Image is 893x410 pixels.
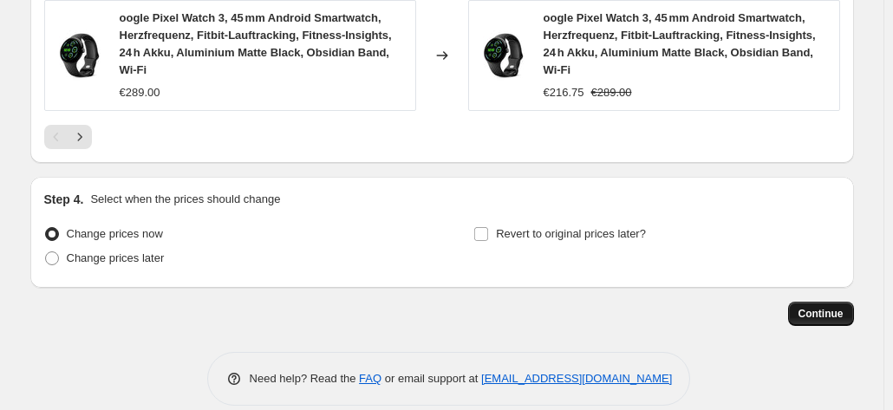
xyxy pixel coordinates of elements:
[54,29,106,81] img: 51OiXb7FETL_80x.jpg
[120,11,392,76] span: oogle Pixel Watch 3, 45 mm Android Smartwatch, Herzfrequenz, Fitbit-Lauftracking, Fitness-Insight...
[250,372,360,385] span: Need help? Read the
[788,302,854,326] button: Continue
[359,372,381,385] a: FAQ
[496,227,646,240] span: Revert to original prices later?
[478,29,530,81] img: 51OiXb7FETL_80x.jpg
[120,84,160,101] div: €289.00
[544,84,584,101] div: €216.75
[90,191,280,208] p: Select when the prices should change
[44,191,84,208] h2: Step 4.
[44,125,92,149] nav: Pagination
[68,125,92,149] button: Next
[381,372,481,385] span: or email support at
[544,11,816,76] span: oogle Pixel Watch 3, 45 mm Android Smartwatch, Herzfrequenz, Fitbit-Lauftracking, Fitness-Insight...
[481,372,672,385] a: [EMAIL_ADDRESS][DOMAIN_NAME]
[67,251,165,264] span: Change prices later
[798,307,844,321] span: Continue
[591,84,632,101] strike: €289.00
[67,227,163,240] span: Change prices now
